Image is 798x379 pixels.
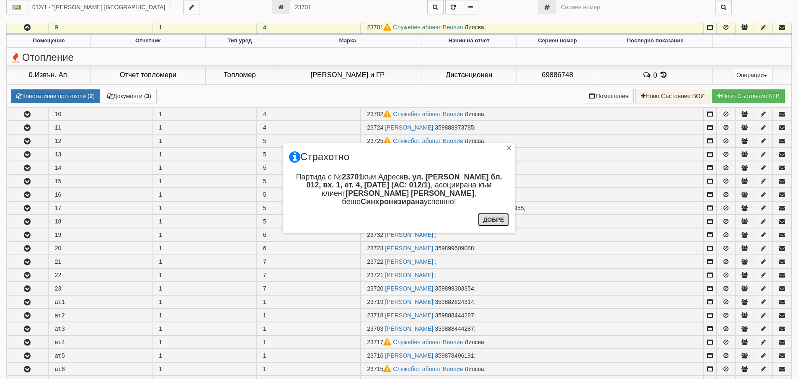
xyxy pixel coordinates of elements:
[289,173,509,206] h4: Партида с № към Адрес , асоциирана към клиент , беше успешно!
[342,173,363,181] b: 23701
[361,197,424,206] b: Синхронизирана
[346,189,474,197] b: [PERSON_NAME] [PERSON_NAME]
[306,173,502,189] b: кв. ул. [PERSON_NAME] бл. 012, вх. 1, ет. 4, [DATE] (АС: 012/1)
[505,145,513,153] div: ×
[289,151,349,162] h3: Страхотно
[478,213,509,226] button: Добре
